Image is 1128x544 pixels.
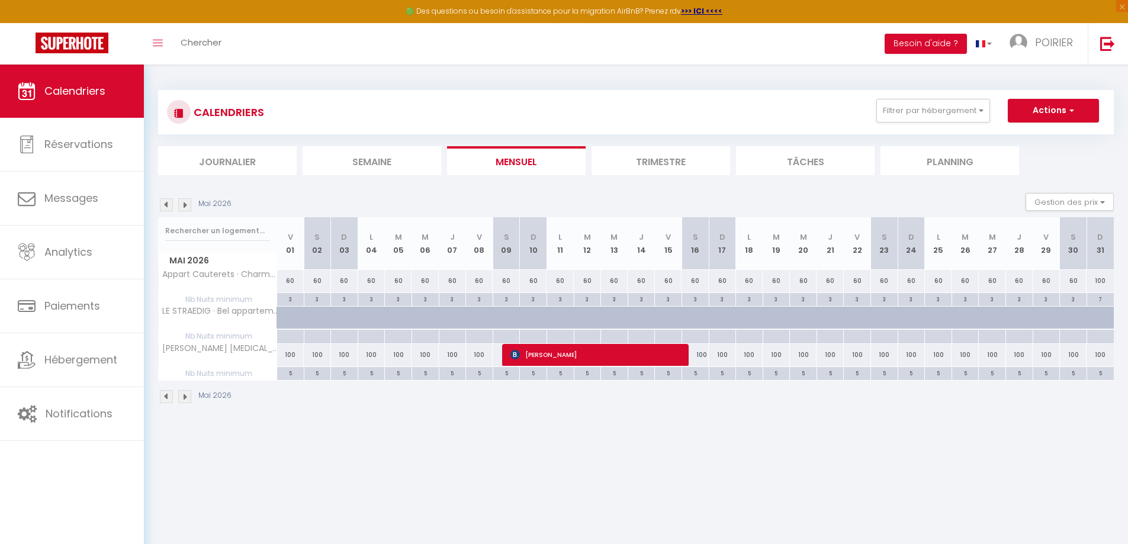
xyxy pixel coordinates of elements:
button: Filtrer par hébergement [876,99,990,123]
abbr: M [395,231,402,243]
div: 3 [574,293,601,304]
div: 5 [763,367,790,378]
div: 60 [709,270,736,292]
div: 60 [898,270,925,292]
abbr: D [341,231,347,243]
div: 5 [682,367,709,378]
div: 5 [547,367,574,378]
div: 3 [466,293,493,304]
span: LE STRAEDIG · Bel appartement 3 chambres Hypercentre/parking [160,307,279,316]
p: Mai 2026 [198,390,232,401]
abbr: D [908,231,914,243]
abbr: S [882,231,887,243]
th: 30 [1060,217,1087,270]
div: 5 [385,367,412,378]
div: 3 [628,293,655,304]
div: 5 [925,367,952,378]
th: 16 [682,217,709,270]
abbr: M [800,231,807,243]
div: 100 [304,344,331,366]
div: 3 [763,293,790,304]
th: 15 [655,217,682,270]
div: 5 [709,367,736,378]
div: 3 [1006,293,1033,304]
span: [PERSON_NAME] [MEDICAL_DATA] · Charmant 3 pièces- [GEOGRAPHIC_DATA] avec parking [160,344,279,353]
div: 3 [493,293,520,304]
abbr: V [288,231,293,243]
div: 100 [952,344,979,366]
div: 100 [412,344,439,366]
th: 27 [979,217,1006,270]
th: 14 [628,217,655,270]
li: Tâches [736,146,875,175]
div: 3 [1033,293,1060,304]
div: 3 [331,293,358,304]
span: Nb Nuits minimum [159,293,277,306]
abbr: V [666,231,671,243]
div: 3 [709,293,736,304]
div: 100 [1087,270,1114,292]
div: 3 [547,293,574,304]
div: 100 [466,344,493,366]
div: 100 [844,344,871,366]
div: 3 [655,293,682,304]
span: Nb Nuits minimum [159,367,277,380]
abbr: M [584,231,591,243]
div: 5 [871,367,898,378]
div: 5 [952,367,979,378]
div: 3 [898,293,925,304]
div: 5 [304,367,331,378]
div: 60 [466,270,493,292]
abbr: S [1071,231,1076,243]
div: 3 [952,293,979,304]
abbr: V [1043,231,1049,243]
div: 100 [1006,344,1033,366]
span: Analytics [44,244,92,259]
div: 60 [574,270,601,292]
p: Mai 2026 [198,198,232,210]
div: 60 [277,270,304,292]
th: 01 [277,217,304,270]
th: 18 [736,217,763,270]
div: 100 [709,344,736,366]
span: Notifications [46,406,113,421]
div: 5 [1087,367,1114,378]
div: 3 [412,293,439,304]
div: 60 [547,270,574,292]
a: Chercher [172,23,230,65]
div: 60 [952,270,979,292]
div: 5 [1033,367,1060,378]
span: Calendriers [44,83,105,98]
div: 5 [628,367,655,378]
a: >>> ICI <<<< [681,6,722,16]
th: 11 [547,217,574,270]
abbr: J [828,231,833,243]
span: Messages [44,191,98,205]
div: 5 [358,367,385,378]
li: Planning [880,146,1019,175]
span: Mai 2026 [159,252,277,269]
div: 3 [385,293,412,304]
abbr: V [854,231,860,243]
abbr: S [504,231,509,243]
button: Gestion des prix [1026,193,1114,211]
th: 28 [1006,217,1033,270]
abbr: L [937,231,940,243]
div: 60 [979,270,1006,292]
div: 60 [1060,270,1087,292]
div: 3 [277,293,304,304]
th: 07 [439,217,466,270]
div: 60 [358,270,385,292]
div: 60 [1033,270,1060,292]
div: 60 [844,270,871,292]
th: 25 [925,217,952,270]
div: 60 [304,270,331,292]
div: 3 [979,293,1005,304]
div: 100 [898,344,925,366]
div: 100 [277,344,304,366]
th: 22 [844,217,871,270]
abbr: M [962,231,969,243]
img: Super Booking [36,33,108,53]
abbr: J [450,231,455,243]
